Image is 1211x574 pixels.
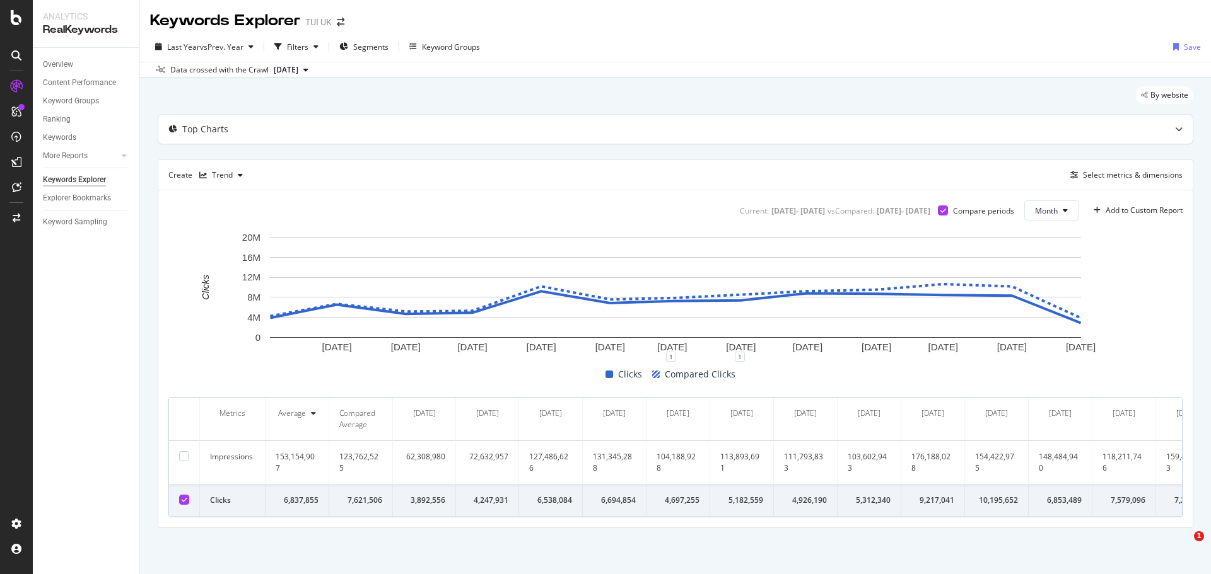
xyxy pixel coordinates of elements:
text: [DATE] [726,342,756,353]
button: Trend [194,165,248,185]
button: Add to Custom Report [1089,200,1183,221]
span: Compared Clicks [665,367,735,382]
text: [DATE] [928,342,958,353]
div: Keywords Explorer [150,10,300,32]
text: 4M [247,312,260,323]
div: 10,195,652 [975,495,1018,506]
div: Keyword Groups [422,42,480,52]
button: Select metrics & dimensions [1065,168,1183,183]
div: 154,422,975 [975,451,1018,474]
button: Month [1024,200,1079,221]
div: Keyword Groups [43,95,99,108]
button: Segments [334,37,394,57]
div: Add to Custom Report [1106,207,1183,214]
span: By website [1150,91,1188,99]
div: arrow-right-arrow-left [337,18,344,26]
div: Top Charts [182,123,228,135]
span: Last Year [167,42,200,52]
a: Keyword Sampling [43,215,131,229]
a: Content Performance [43,76,131,89]
text: [DATE] [657,342,687,353]
div: [DATE] [730,408,753,419]
div: 131,345,288 [593,451,636,474]
text: [DATE] [391,342,421,353]
div: Metrics [210,408,255,419]
div: Trend [212,171,233,179]
div: 6,853,489 [1039,495,1082,506]
div: 103,602,943 [848,451,891,474]
div: 7,621,506 [339,495,382,506]
div: [DATE] [1113,408,1135,419]
div: 9,217,041 [911,495,954,506]
button: Filters [269,37,324,57]
a: Explorer Bookmarks [43,192,131,205]
div: [DATE] [667,408,689,419]
div: [DATE] [476,408,499,419]
div: 6,538,084 [529,495,572,506]
text: 8M [247,292,260,302]
text: 0 [255,332,260,343]
div: [DATE] [603,408,626,419]
button: Keyword Groups [404,37,485,57]
div: 127,486,626 [529,451,572,474]
div: 4,247,931 [466,495,508,506]
div: 176,188,028 [911,451,954,474]
div: Explorer Bookmarks [43,192,111,205]
text: [DATE] [793,342,822,353]
a: Overview [43,58,131,71]
div: 111,793,833 [784,451,827,474]
div: [DATE] [985,408,1008,419]
div: [DATE] [539,408,562,419]
text: [DATE] [322,342,351,353]
text: [DATE] [595,342,625,353]
div: Keyword Sampling [43,215,107,229]
span: vs Prev. Year [200,42,243,52]
div: Ranking [43,113,71,126]
div: 153,154,907 [276,451,319,474]
div: 5,312,340 [848,495,891,506]
div: 1 [666,352,676,362]
div: More Reports [43,149,88,163]
span: Clicks [618,367,642,382]
text: [DATE] [457,342,487,353]
div: 4,697,255 [657,495,699,506]
div: 123,762,525 [339,451,382,474]
a: More Reports [43,149,118,163]
div: 7,579,096 [1103,495,1145,506]
div: Keywords Explorer [43,173,106,187]
div: [DATE] [921,408,944,419]
div: 118,211,746 [1103,451,1145,474]
td: Clicks [200,485,266,517]
div: TUI UK [305,16,332,28]
div: RealKeywords [43,23,129,37]
div: 1 [735,352,745,362]
div: [DATE] [1049,408,1072,419]
div: 159,446,763 [1166,451,1209,474]
td: Impressions [200,441,266,485]
span: Segments [353,42,389,52]
span: 2025 Sep. 10th [274,64,298,76]
div: Select metrics & dimensions [1083,169,1183,180]
div: vs Compared : [828,205,874,216]
div: [DATE] - [DATE] [771,205,825,216]
div: [DATE] [1176,408,1199,419]
div: 72,632,957 [466,451,508,462]
div: Save [1184,42,1201,52]
div: 7,254,749 [1166,495,1209,506]
div: Compare periods [953,205,1014,216]
text: 16M [242,252,260,263]
text: [DATE] [862,342,891,353]
div: Analytics [43,10,129,23]
text: 12M [242,272,260,283]
div: Data crossed with the Crawl [170,64,269,76]
div: 104,188,928 [657,451,699,474]
div: 6,837,855 [276,495,319,506]
div: 62,308,980 [403,451,445,462]
a: Keywords Explorer [43,173,131,187]
div: 3,892,556 [403,495,445,506]
div: Average [278,408,306,419]
svg: A chart. [168,231,1183,357]
div: 113,893,691 [720,451,763,474]
div: Create [168,165,248,185]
